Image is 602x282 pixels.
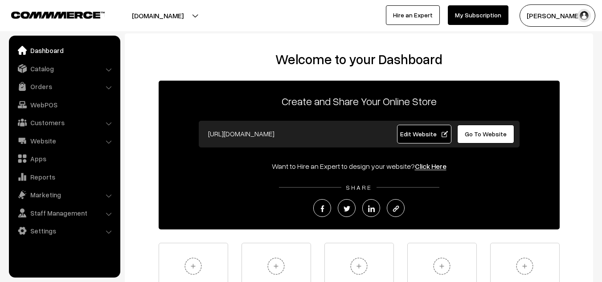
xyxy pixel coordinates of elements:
a: Apps [11,151,117,167]
a: Staff Management [11,205,117,221]
img: plus.svg [347,254,371,278]
img: plus.svg [181,254,205,278]
a: Website [11,133,117,149]
span: SHARE [341,184,377,191]
span: Edit Website [400,130,448,138]
a: WebPOS [11,97,117,113]
a: Edit Website [397,125,451,143]
a: COMMMERCE [11,9,89,20]
a: Customers [11,114,117,131]
button: [DOMAIN_NAME] [101,4,215,27]
a: Marketing [11,187,117,203]
a: Catalog [11,61,117,77]
a: Orders [11,78,117,94]
h2: Welcome to your Dashboard [134,51,584,67]
span: Go To Website [465,130,507,138]
img: plus.svg [512,254,537,278]
a: Hire an Expert [386,5,440,25]
a: Go To Website [457,125,515,143]
div: Want to Hire an Expert to design your website? [159,161,560,172]
a: Reports [11,169,117,185]
a: Settings [11,223,117,239]
img: plus.svg [430,254,454,278]
img: plus.svg [264,254,288,278]
img: user [577,9,591,22]
button: [PERSON_NAME] [520,4,595,27]
p: Create and Share Your Online Store [159,93,560,109]
img: COMMMERCE [11,12,105,18]
a: My Subscription [448,5,508,25]
a: Click Here [415,162,446,171]
a: Dashboard [11,42,117,58]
